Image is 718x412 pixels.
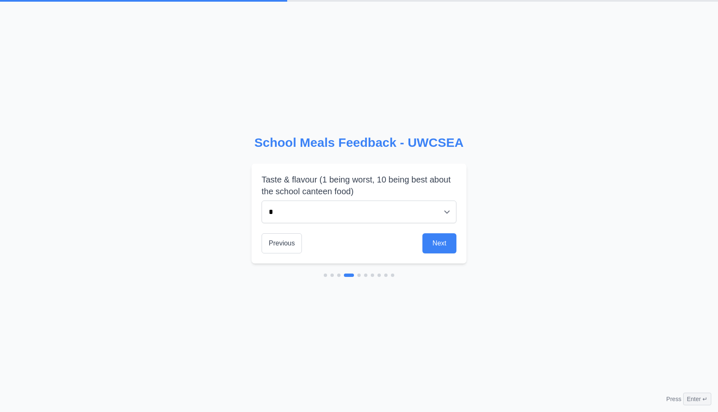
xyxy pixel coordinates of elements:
label: Taste & flavour (1 being worst, 10 being best about the school canteen food) [262,174,456,197]
span: Enter ↵ [683,393,711,405]
h2: School Meals Feedback - UWCSEA [252,135,466,150]
div: Press [666,393,711,405]
button: Previous [262,233,302,253]
button: Next [422,233,456,253]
